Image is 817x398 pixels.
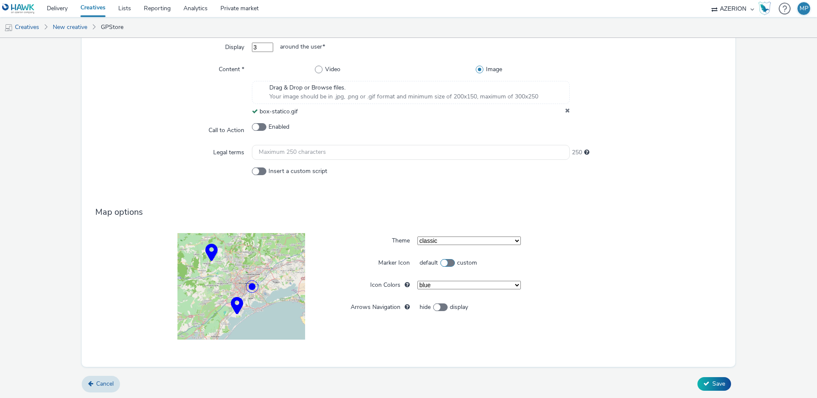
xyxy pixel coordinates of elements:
img: undefined Logo [2,3,35,14]
span: Drag & Drop or Browse files. [269,84,538,92]
div: Maximum 250 characters [584,148,589,157]
a: Hawk Academy [758,2,774,15]
label: Content * [215,62,248,74]
span: Image [486,65,502,74]
span: default [420,259,438,267]
label: Display [222,40,248,52]
label: Theme [389,233,413,245]
label: Arrows Navigation [347,300,413,311]
div: Colors of the position icon and default markers [400,281,410,289]
button: Save [697,377,731,391]
a: GPStore [97,17,128,37]
div: Map indicators for off map rentals [400,303,410,311]
label: Icon Colors [367,277,413,289]
span: display [450,303,468,311]
img: Hawk Academy [758,2,771,15]
label: Legal terms [210,145,248,157]
span: Insert a custom script [269,167,327,176]
label: Marker Icon [375,255,413,267]
img: mobile [4,23,13,32]
label: Call to Action [205,123,248,135]
a: New creative [49,17,91,37]
span: Enabled [269,123,289,131]
div: MP [800,2,808,15]
span: custom [457,259,477,267]
span: Your image should be in .jpg, .png or .gif format and minimum size of 200x150, maximum of 300x250 [269,92,538,101]
span: 250 [572,148,582,157]
a: Cancel [82,376,120,392]
input: Maximum 250 characters [252,145,570,160]
span: around the user * [273,43,332,52]
span: Video [325,65,340,74]
span: Cancel [96,380,114,388]
span: box-statico.gif [260,107,298,115]
span: Save [712,380,725,388]
h3: Map options [95,206,728,218]
span: hide [420,303,431,311]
